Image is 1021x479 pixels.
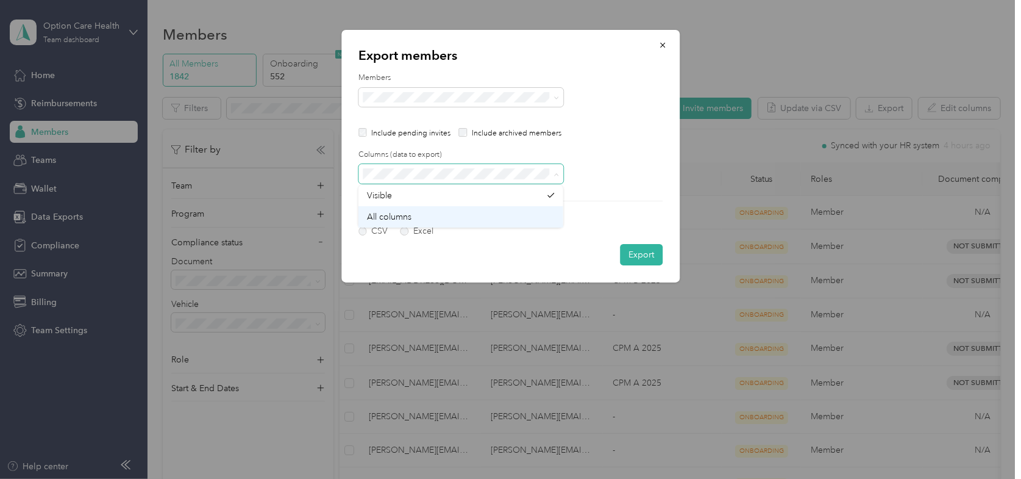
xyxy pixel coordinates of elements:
[953,411,1021,479] iframe: Everlance-gr Chat Button Frame
[358,73,663,84] label: Members
[371,128,450,139] p: Include pending invites
[472,128,561,139] p: Include archived members
[358,149,663,160] label: Columns (data to export)
[358,47,663,64] p: Export members
[367,190,392,201] span: Visible
[367,212,411,222] span: All columns
[358,227,388,236] label: CSV
[400,227,433,236] label: Excel
[620,244,663,265] button: Export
